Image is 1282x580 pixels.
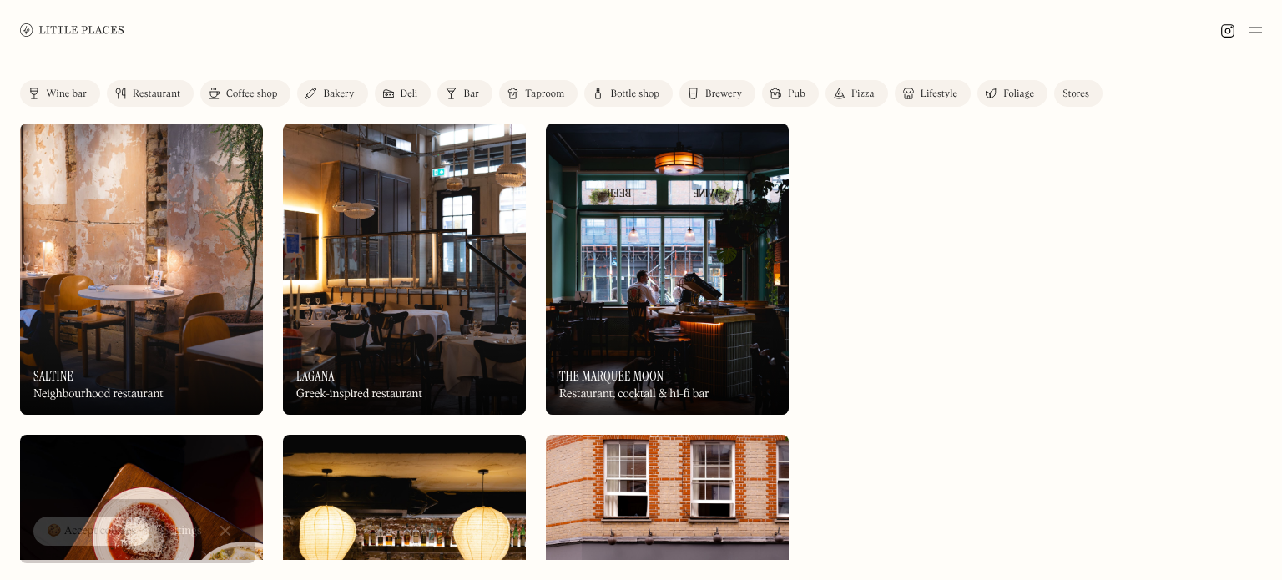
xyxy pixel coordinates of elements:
[20,124,263,415] a: SaltineSaltineSaltineNeighbourhood restaurant
[46,89,87,99] div: Wine bar
[546,124,789,415] a: The Marquee MoonThe Marquee MoonThe Marquee MoonRestaurant, cocktail & hi-fi bar
[33,368,73,384] h3: Saltine
[895,80,971,107] a: Lifestyle
[1062,89,1089,99] div: Stores
[525,89,564,99] div: Taproom
[47,523,136,540] div: 🍪 Accept cookies
[977,80,1047,107] a: Foliage
[283,124,526,415] a: LaganaLaganaLaganaGreek-inspired restaurant
[323,89,354,99] div: Bakery
[584,80,673,107] a: Bottle shop
[851,89,875,99] div: Pizza
[825,80,888,107] a: Pizza
[107,80,194,107] a: Restaurant
[1054,80,1103,107] a: Stores
[610,89,659,99] div: Bottle shop
[297,80,367,107] a: Bakery
[33,387,164,401] div: Neighbourhood restaurant
[921,89,957,99] div: Lifestyle
[401,89,418,99] div: Deli
[225,531,225,532] div: Close Cookie Popup
[375,80,432,107] a: Deli
[200,80,290,107] a: Coffee shop
[33,517,149,547] a: 🍪 Accept cookies
[559,387,709,401] div: Restaurant, cocktail & hi-fi bar
[296,387,422,401] div: Greek-inspired restaurant
[788,89,805,99] div: Pub
[705,89,742,99] div: Brewery
[163,512,202,550] a: Settings
[499,80,578,107] a: Taproom
[20,124,263,415] img: Saltine
[296,368,335,384] h3: Lagana
[1003,89,1034,99] div: Foliage
[133,89,180,99] div: Restaurant
[437,80,492,107] a: Bar
[559,368,664,384] h3: The Marquee Moon
[283,124,526,415] img: Lagana
[163,525,202,537] div: Settings
[20,80,100,107] a: Wine bar
[679,80,755,107] a: Brewery
[226,89,277,99] div: Coffee shop
[546,124,789,415] img: The Marquee Moon
[209,514,242,547] a: Close Cookie Popup
[762,80,819,107] a: Pub
[463,89,479,99] div: Bar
